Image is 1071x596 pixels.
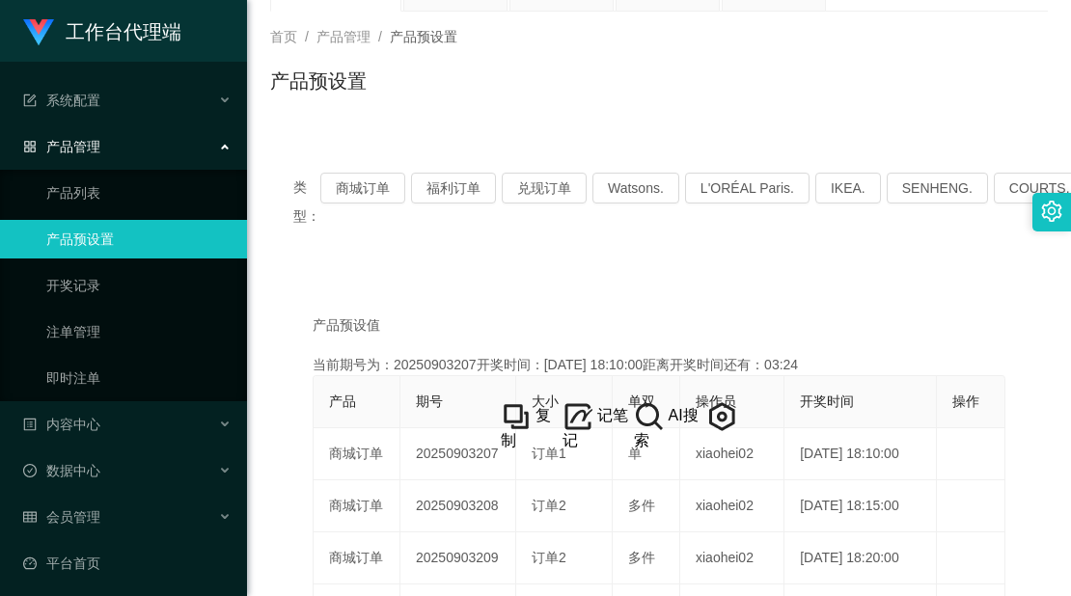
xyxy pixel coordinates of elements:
td: [DATE] 18:10:00 [784,428,937,480]
td: 20250903207 [400,428,516,480]
button: 兑现订单 [502,173,587,203]
a: 图标: dashboard平台首页 [23,544,232,582]
span: 开奖时间 [800,393,854,409]
i: 图标: check-circle-o [23,464,37,477]
span: / [305,29,309,44]
span: / [378,29,382,44]
span: 单双 [628,393,655,409]
span: 订单1 [532,446,566,461]
span: 多件 [628,498,655,513]
i: 图标: form [23,94,37,107]
span: 多件 [628,550,655,565]
a: 即时注单 [46,359,232,397]
span: 产品管理 [316,29,371,44]
i: 图标: table [23,510,37,524]
span: 产品预设值 [313,315,380,336]
a: 产品列表 [46,174,232,212]
h1: 产品预设置 [270,67,367,95]
a: 注单管理 [46,312,232,351]
button: SENHENG. [887,173,988,203]
img: note_menu_logo_v2.png [563,401,593,432]
span: 产品管理 [23,139,100,154]
button: Watsons. [592,173,679,203]
i: 图标: appstore-o [23,140,37,153]
a: 开奖记录 [46,266,232,305]
span: 内容中心 [23,417,100,432]
span: 产品 [329,393,356,409]
td: 商城订单 [314,532,400,584]
span: 系统配置 [23,93,100,108]
h1: 工作台代理端 [66,1,181,63]
td: [DATE] 18:20:00 [784,532,937,584]
span: 订单2 [532,498,566,513]
span: 会员管理 [23,509,100,525]
td: xiaohei02 [680,480,784,532]
button: IKEA. [815,173,881,203]
i: 图标: setting [1041,201,1062,222]
span: 产品预设置 [390,29,457,44]
button: 福利订单 [411,173,496,203]
span: 单 [628,446,642,461]
span: 大小 [532,393,559,409]
span: 操作 [952,393,979,409]
img: hH46hMuwJzBHKAAAAAElFTkSuQmCC [634,401,665,432]
a: 工作台代理端 [23,23,181,39]
span: 订单2 [532,550,566,565]
td: 商城订单 [314,480,400,532]
div: 当前期号为：20250903207开奖时间：[DATE] 18:10:00距离开奖时间还有：03:24 [313,355,1005,375]
td: xiaohei02 [680,428,784,480]
td: xiaohei02 [680,532,784,584]
button: L'ORÉAL Paris. [685,173,810,203]
td: [DATE] 18:15:00 [784,480,937,532]
img: logo.9652507e.png [23,19,54,46]
span: 期号 [416,393,443,409]
img: +vywMD4W03sz8AcLhV9TmKVjsAAAAABJRU5ErkJggg== [501,401,532,432]
i: 图标: profile [23,418,37,431]
span: 数据中心 [23,463,100,478]
button: 商城订单 [320,173,405,203]
td: 20250903209 [400,532,516,584]
a: 产品预设置 [46,220,232,258]
span: 操作员 [696,393,736,409]
span: 类型： [293,173,320,230]
img: AivEMIV8KsPvPPD9SxUql4SH8QqllF07RjqtXqV5ygdJe4UlMEr3zb7XZL+lAGNfV6vZfL5R4VAYnRBZUUEhoFNTJsoqO0CbC... [705,401,737,432]
td: 20250903208 [400,480,516,532]
td: 商城订单 [314,428,400,480]
span: 首页 [270,29,297,44]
